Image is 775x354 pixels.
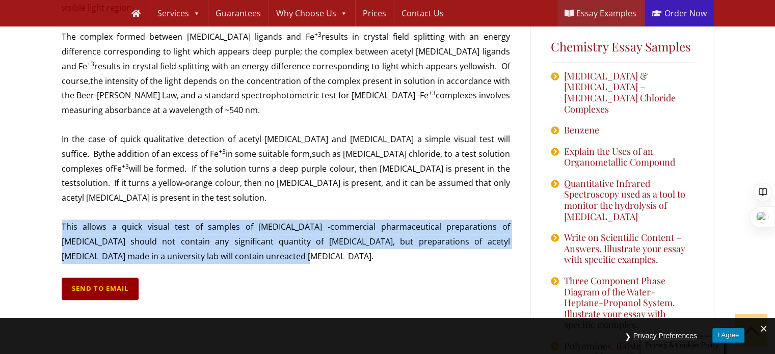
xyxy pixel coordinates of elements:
a: Write on Scientific Content – Answers. Illustrate your essay with specific examples. [564,232,693,265]
a: Send to Email [62,278,139,299]
a: Benzene [564,125,599,136]
a: Three Component Phase Diagram of the Water-Heptane-Propanol System. Illustrate your essay with sp... [564,276,693,331]
sup: +3 [314,30,322,39]
a: [MEDICAL_DATA] & [MEDICAL_DATA] – [MEDICAL_DATA] Chloride Complexes [564,71,693,115]
button: Privacy Preferences [628,328,702,344]
a: Explain the Uses of an Organometallic Compound [564,146,693,168]
sup: +3 [122,162,129,171]
sup: +3 [219,147,226,156]
sup: +3 [429,89,436,97]
a: Quantitative Infrared Spectroscopy used as a tool to monitor the hydrolysis of [MEDICAL_DATA] [564,178,693,222]
button: I Agree [712,328,744,343]
h5: Chemistry Essay Samples [551,39,693,54]
p: This allows a quick visual test of samples of [MEDICAL_DATA] -commercial pharmaceutical preparati... [62,220,510,263]
sup: +3 [87,60,94,68]
p: The complex formed between [MEDICAL_DATA] ligands and Fe results in crystal field splitting with ... [62,30,510,118]
p: In the case of quick qualitative detection of acetyl [MEDICAL_DATA] and [MEDICAL_DATA] a simple v... [62,132,510,205]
